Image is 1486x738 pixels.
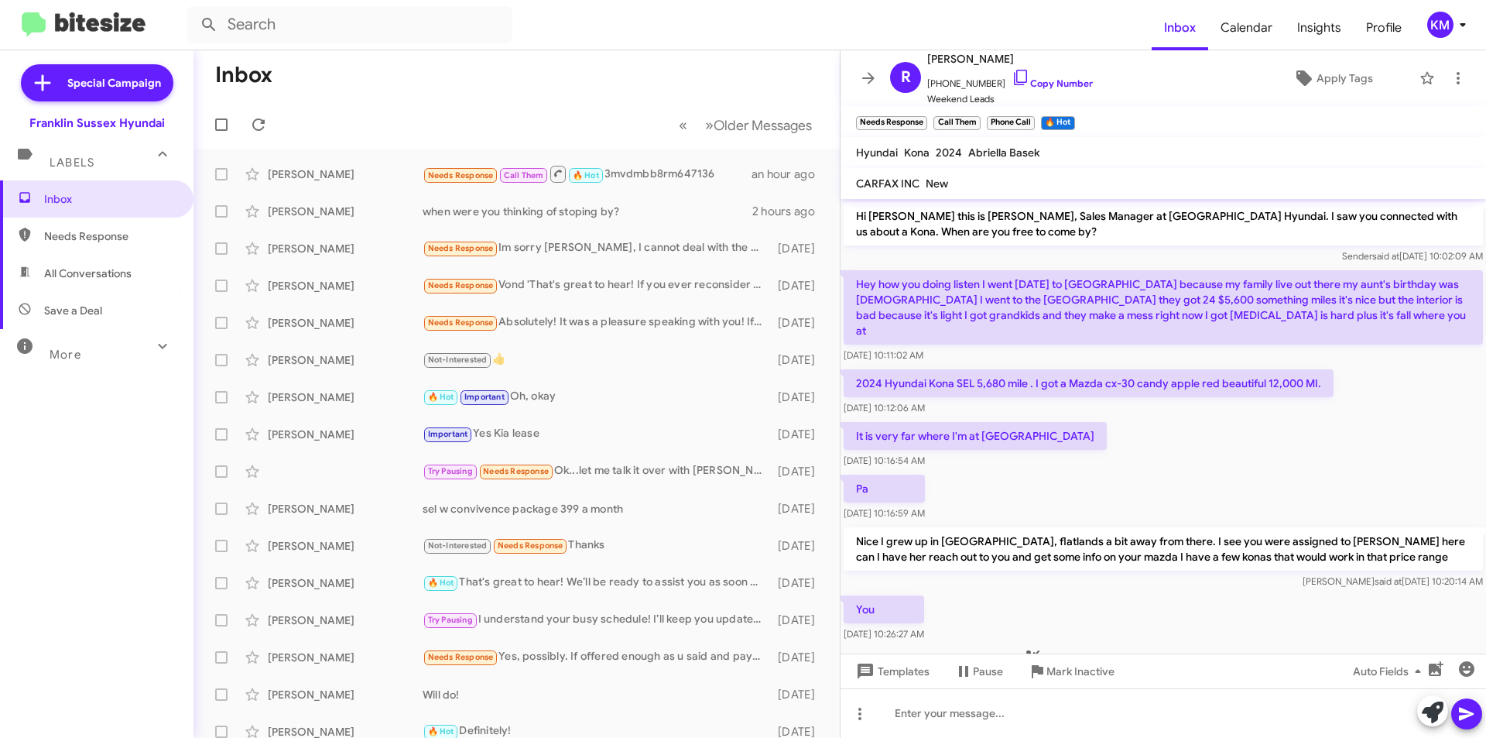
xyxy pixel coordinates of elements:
[844,402,925,414] span: [DATE] 10:12:06 AM
[669,109,697,141] button: Previous
[973,657,1003,685] span: Pause
[933,116,980,130] small: Call Them
[1354,5,1414,50] a: Profile
[423,314,770,331] div: Absolutely! It was a pleasure speaking with you! If all goes well my generally frugal nephew will...
[428,392,454,402] span: 🔥 Hot
[423,164,752,184] div: 3mvdmbb8rm647136
[268,650,423,665] div: [PERSON_NAME]
[428,280,494,290] span: Needs Response
[44,303,102,318] span: Save a Deal
[853,657,930,685] span: Templates
[268,204,423,219] div: [PERSON_NAME]
[44,191,176,207] span: Inbox
[1041,116,1074,130] small: 🔥 Hot
[423,648,770,666] div: Yes, possibly. If offered enough as u said and payments on new vehicle are less than what we have...
[268,352,423,368] div: [PERSON_NAME]
[844,270,1483,345] p: Hey how you doing listen I went [DATE] to [GEOGRAPHIC_DATA] because my family live out there my a...
[942,657,1015,685] button: Pause
[844,369,1334,397] p: 2024 Hyundai Kona SEL 5,680 mile . I got a Mazda cx-30 candy apple red beautiful 12,000 MI.
[423,425,770,443] div: Yes Kia lease
[464,392,505,402] span: Important
[770,464,827,479] div: [DATE]
[67,75,161,91] span: Special Campaign
[1046,657,1114,685] span: Mark Inactive
[1317,64,1373,92] span: Apply Tags
[423,276,770,294] div: Vond 'That's great to hear! If you ever reconsider or have any questions about your car, feel fre...
[927,91,1093,107] span: Weekend Leads
[268,538,423,554] div: [PERSON_NAME]
[770,687,827,702] div: [DATE]
[428,652,494,662] span: Needs Response
[428,243,494,253] span: Needs Response
[856,177,919,191] span: CARFAX INC
[29,115,165,131] div: Franklin Sussex Hyundai
[1012,77,1093,89] a: Copy Number
[44,228,176,244] span: Needs Response
[770,650,827,665] div: [DATE]
[856,146,898,160] span: Hyundai
[428,318,494,328] span: Needs Response
[21,64,173,101] a: Special Campaign
[428,541,488,551] span: Not-Interested
[1375,575,1402,587] span: said at
[770,390,827,405] div: [DATE]
[770,427,827,442] div: [DATE]
[423,687,770,702] div: Will do!
[705,115,714,135] span: »
[50,348,81,362] span: More
[1353,657,1427,685] span: Auto Fields
[752,204,827,219] div: 2 hours ago
[268,166,423,182] div: [PERSON_NAME]
[428,578,454,588] span: 🔥 Hot
[770,613,827,628] div: [DATE]
[1372,250,1399,262] span: said at
[844,628,924,640] span: [DATE] 10:26:27 AM
[670,109,821,141] nav: Page navigation example
[901,65,911,90] span: R
[1152,5,1208,50] a: Inbox
[770,315,827,331] div: [DATE]
[714,117,812,134] span: Older Messages
[268,501,423,517] div: [PERSON_NAME]
[1285,5,1354,50] span: Insights
[268,687,423,702] div: [PERSON_NAME]
[423,501,770,517] div: sel w convivence package 399 a month
[268,390,423,405] div: [PERSON_NAME]
[423,574,770,592] div: That's great to hear! We’ll be ready to assist you as soon as you arrive. Safe travels!
[1303,575,1483,587] span: [PERSON_NAME] [DATE] 10:20:14 AM
[504,170,544,180] span: Call Them
[1342,250,1483,262] span: Sender [DATE] 10:02:09 AM
[770,241,827,256] div: [DATE]
[844,202,1483,245] p: Hi [PERSON_NAME] this is [PERSON_NAME], Sales Manager at [GEOGRAPHIC_DATA] Hyundai. I saw you con...
[268,241,423,256] div: [PERSON_NAME]
[573,170,599,180] span: 🔥 Hot
[44,266,132,281] span: All Conversations
[428,615,473,625] span: Try Pausing
[770,352,827,368] div: [DATE]
[1340,657,1440,685] button: Auto Fields
[428,429,468,439] span: Important
[423,204,752,219] div: when were you thinking of stoping by?
[844,349,923,361] span: [DATE] 10:11:02 AM
[1015,657,1127,685] button: Mark Inactive
[1018,648,1310,671] span: called you on [DATE] 10:26:49 AM
[187,6,512,43] input: Search
[1208,5,1285,50] span: Calendar
[752,166,827,182] div: an hour ago
[770,575,827,591] div: [DATE]
[844,422,1107,450] p: It is very far where I'm at [GEOGRAPHIC_DATA]
[1253,64,1412,92] button: Apply Tags
[428,355,488,365] span: Not-Interested
[844,596,924,623] p: You
[268,315,423,331] div: [PERSON_NAME]
[927,50,1093,68] span: [PERSON_NAME]
[215,63,272,88] h1: Inbox
[423,462,770,480] div: Ok...let me talk it over with [PERSON_NAME] will get back to you.
[844,507,925,519] span: [DATE] 10:16:59 AM
[423,351,770,369] div: 👍
[268,613,423,628] div: [PERSON_NAME]
[268,278,423,293] div: [PERSON_NAME]
[770,278,827,293] div: [DATE]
